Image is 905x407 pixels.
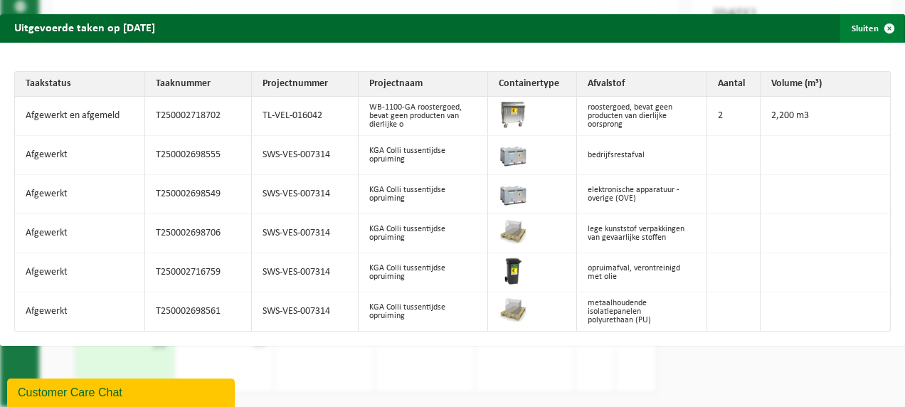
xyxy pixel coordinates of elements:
[145,97,252,136] td: T250002718702
[252,97,359,136] td: TL-VEL-016042
[707,72,761,97] th: Aantal
[499,179,527,207] img: PB-LB-0680-HPE-GY-11
[577,292,707,331] td: metaalhoudende isolatiepanelen polyurethaan (PU)
[252,136,359,175] td: SWS-VES-007314
[145,253,252,292] td: T250002716759
[499,100,527,129] img: WB-1100-GAL-GY-01
[145,136,252,175] td: T250002698555
[252,253,359,292] td: SWS-VES-007314
[577,214,707,253] td: lege kunststof verpakkingen van gevaarlijke stoffen
[252,72,359,97] th: Projectnummer
[359,97,489,136] td: WB-1100-GA roostergoed, bevat geen producten van dierlijke o
[15,253,145,292] td: Afgewerkt
[499,296,527,324] img: LP-PA-00000-WDN-11
[707,97,761,136] td: 2
[145,175,252,214] td: T250002698549
[15,136,145,175] td: Afgewerkt
[359,72,489,97] th: Projectnaam
[761,97,891,136] td: 2,200 m3
[15,214,145,253] td: Afgewerkt
[577,253,707,292] td: opruimafval, verontreinigd met olie
[488,72,577,97] th: Containertype
[499,218,527,246] img: LP-PA-00000-WDN-11
[359,253,489,292] td: KGA Colli tussentijdse opruiming
[15,97,145,136] td: Afgewerkt en afgemeld
[145,292,252,331] td: T250002698561
[252,292,359,331] td: SWS-VES-007314
[359,214,489,253] td: KGA Colli tussentijdse opruiming
[145,214,252,253] td: T250002698706
[359,292,489,331] td: KGA Colli tussentijdse opruiming
[145,72,252,97] th: Taaknummer
[359,175,489,214] td: KGA Colli tussentijdse opruiming
[761,72,891,97] th: Volume (m³)
[577,175,707,214] td: elektronische apparatuur - overige (OVE)
[252,214,359,253] td: SWS-VES-007314
[252,175,359,214] td: SWS-VES-007314
[499,139,527,168] img: PB-LB-0680-HPE-GY-11
[15,292,145,331] td: Afgewerkt
[15,72,145,97] th: Taakstatus
[840,14,904,43] button: Sluiten
[577,72,707,97] th: Afvalstof
[577,97,707,136] td: roostergoed, bevat geen producten van dierlijke oorsprong
[15,175,145,214] td: Afgewerkt
[359,136,489,175] td: KGA Colli tussentijdse opruiming
[499,257,527,285] img: WB-0240-HPE-BK-01
[7,376,238,407] iframe: chat widget
[577,136,707,175] td: bedrijfsrestafval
